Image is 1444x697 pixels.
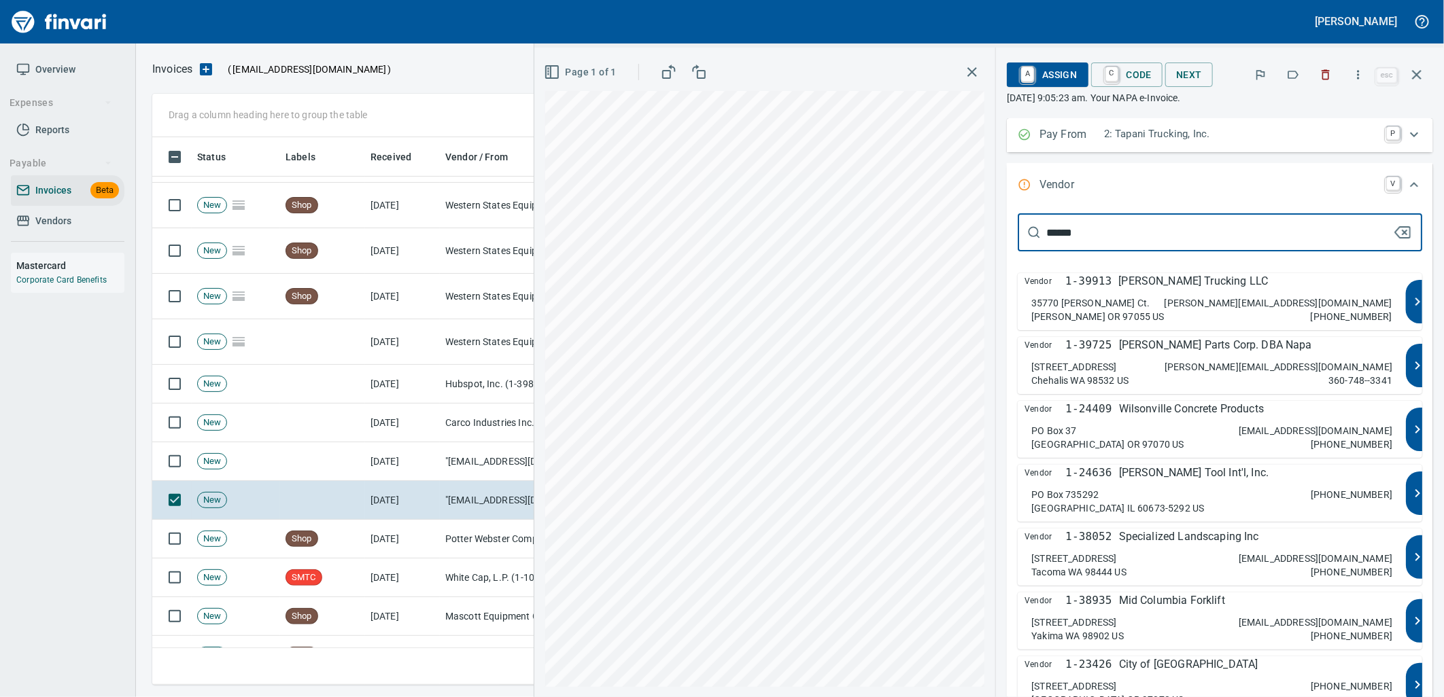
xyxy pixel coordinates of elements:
[220,62,392,76] p: ( )
[1031,424,1076,437] p: PO Box 37
[198,336,226,348] span: New
[440,520,576,558] td: Potter Webster Company Inc (1-10818)
[1239,615,1392,629] p: [EMAIL_ADDRESS][DOMAIN_NAME]
[1176,67,1202,84] span: Next
[1311,60,1341,90] button: Discard
[1091,62,1163,87] button: CCode
[192,61,220,77] button: Upload an Invoice
[1311,679,1392,693] p: [PHONE_NUMBER]
[35,182,71,199] span: Invoices
[1105,67,1118,82] a: C
[35,122,69,139] span: Reports
[152,61,192,77] p: Invoices
[35,61,75,78] span: Overview
[198,416,226,429] span: New
[365,442,440,481] td: [DATE]
[286,245,317,257] span: Shop
[90,183,119,198] span: Beta
[1018,529,1422,586] button: Vendor1-38052Specialized Landscaping Inc[STREET_ADDRESS]Tacoma WA 98444 US[EMAIL_ADDRESS][DOMAIN_...
[371,149,411,165] span: Received
[365,183,440,228] td: [DATE]
[1031,679,1116,693] p: [STREET_ADDRESS]
[1018,465,1422,522] button: Vendor1-24636[PERSON_NAME] Tool Int'l, Inc.PO Box 735292[GEOGRAPHIC_DATA] IL 60673-5292 US[PHONE_...
[1343,60,1373,90] button: More
[16,258,124,273] h6: Mastercard
[1065,465,1112,481] p: 1-24636
[286,149,333,165] span: Labels
[1065,656,1112,673] p: 1-23426
[1065,529,1112,545] p: 1-38052
[365,404,440,442] td: [DATE]
[1031,374,1129,387] p: Chehalis WA 98532 US
[365,365,440,404] td: [DATE]
[1165,296,1392,310] p: [PERSON_NAME][EMAIL_ADDRESS][DOMAIN_NAME]
[198,199,226,212] span: New
[198,571,226,584] span: New
[11,115,124,145] a: Reports
[1031,437,1184,451] p: [GEOGRAPHIC_DATA] OR 97070 US
[440,228,576,274] td: Western States Equipment Co. (1-11113)
[1311,565,1392,579] p: [PHONE_NUMBER]
[1065,592,1112,609] p: 1-38935
[1386,177,1400,190] a: V
[198,245,226,257] span: New
[198,610,226,623] span: New
[1039,126,1104,144] p: Pay From
[541,60,622,85] button: Page 1 of 1
[231,62,388,76] span: [EMAIL_ADDRESS][DOMAIN_NAME]
[1031,615,1116,629] p: [STREET_ADDRESS]
[169,108,368,122] p: Drag a column heading here to group the table
[1373,58,1433,91] span: Close invoice
[4,90,118,115] button: Expenses
[1102,63,1152,86] span: Code
[1245,60,1275,90] button: Flag
[1031,501,1204,515] p: [GEOGRAPHIC_DATA] IL 60673-5292 US
[1119,465,1269,481] p: [PERSON_NAME] Tool Int'l, Inc.
[1039,177,1104,194] p: Vendor
[1119,656,1258,673] p: City of [GEOGRAPHIC_DATA]
[365,481,440,520] td: [DATE]
[1025,337,1065,353] span: Vendor
[547,64,617,81] span: Page 1 of 1
[1065,273,1112,289] p: 1-39913
[1031,488,1099,501] p: PO Box 735292
[1239,552,1392,565] p: [EMAIL_ADDRESS][DOMAIN_NAME]
[16,275,107,285] a: Corporate Card Benefits
[198,494,226,507] span: New
[1104,126,1378,142] p: 2: Tapani Trucking, Inc.
[11,206,124,236] a: Vendors
[1316,14,1397,29] h5: [PERSON_NAME]
[440,274,576,319] td: Western States Equipment Co. (1-11113)
[1165,62,1213,88] button: Next
[440,636,576,675] td: [PERSON_NAME] Machinery Co (1-10794)
[227,199,250,210] span: Pages Split
[440,319,576,365] td: Western States Equipment Co. (1-11113)
[440,558,576,597] td: White Cap, L.P. (1-10448)
[198,455,226,468] span: New
[1018,337,1422,394] button: Vendor1-39725[PERSON_NAME] Parts Corp. DBA Napa[STREET_ADDRESS]Chehalis WA 98532 US[PERSON_NAME][...
[1007,62,1088,87] button: AAssign
[198,290,226,303] span: New
[286,571,322,584] span: SMTC
[286,533,317,546] span: Shop
[11,175,124,206] a: InvoicesBeta
[1007,163,1433,208] div: Expand
[1031,296,1150,310] p: 35770 [PERSON_NAME] Ct.
[1311,629,1392,643] p: [PHONE_NUMBER]
[1025,401,1065,417] span: Vendor
[197,149,243,165] span: Status
[440,404,576,442] td: Carco Industries Inc. (1-10141)
[10,155,112,172] span: Payable
[440,442,576,481] td: "[EMAIL_ADDRESS][DOMAIN_NAME]" <[EMAIL_ADDRESS][DOMAIN_NAME]>
[1018,273,1422,330] button: Vendor1-39913[PERSON_NAME] Trucking LLC35770 [PERSON_NAME] Ct.[PERSON_NAME] OR 97055 US[PERSON_NA...
[152,61,192,77] nav: breadcrumb
[198,378,226,391] span: New
[8,5,110,38] img: Finvari
[1119,592,1225,609] p: Mid Columbia Forklift
[4,151,118,176] button: Payable
[1021,67,1034,82] a: A
[371,149,429,165] span: Received
[1065,337,1112,353] p: 1-39725
[445,149,526,165] span: Vendor / From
